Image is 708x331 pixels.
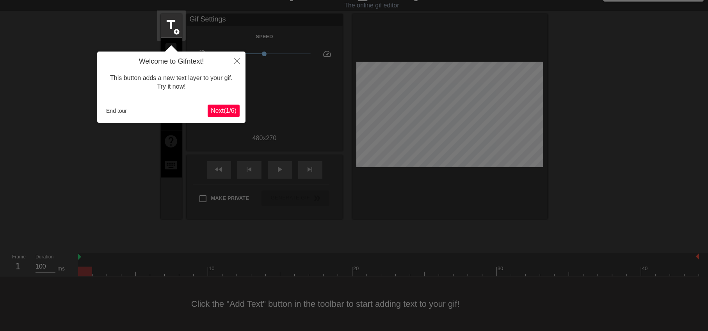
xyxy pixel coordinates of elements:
h4: Welcome to Gifntext! [103,57,240,66]
button: End tour [103,105,130,117]
span: Next ( 1 / 6 ) [211,107,237,114]
button: Close [228,52,245,69]
div: This button adds a new text layer to your gif. Try it now! [103,66,240,99]
button: Next [208,105,240,117]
